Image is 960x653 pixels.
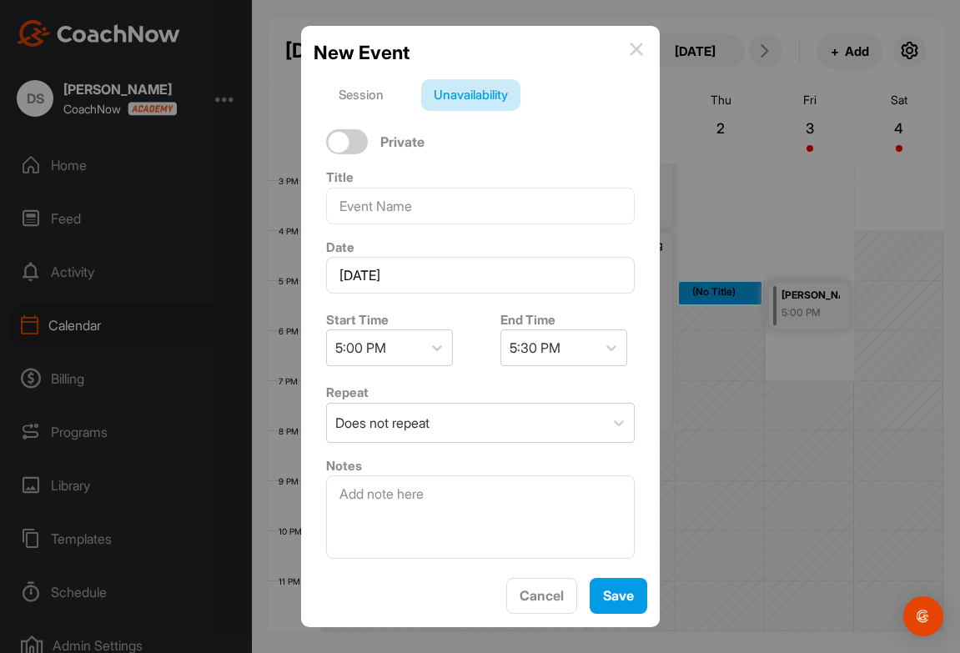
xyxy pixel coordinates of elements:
[326,384,369,400] label: Repeat
[380,133,425,151] span: Private
[326,188,635,224] input: Event Name
[314,38,410,67] h2: New Event
[421,79,520,111] div: Unavailability
[326,239,354,255] label: Date
[903,596,943,636] div: Open Intercom Messenger
[326,169,354,185] label: Title
[520,587,564,604] span: Cancel
[603,587,634,604] span: Save
[326,312,389,328] label: Start Time
[335,338,386,358] div: 5:00 PM
[500,312,555,328] label: End Time
[326,257,635,294] input: Select Date
[590,578,647,614] button: Save
[506,578,577,614] button: Cancel
[510,338,560,358] div: 5:30 PM
[326,79,396,111] div: Session
[326,458,362,474] label: Notes
[630,43,643,56] img: info
[335,413,430,433] div: Does not repeat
